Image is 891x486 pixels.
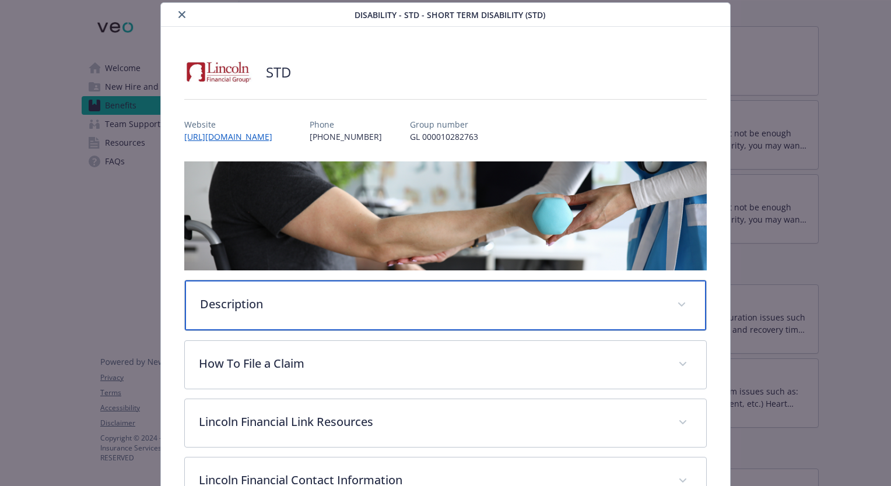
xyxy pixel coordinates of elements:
[410,131,478,143] p: GL 000010282763
[184,131,282,142] a: [URL][DOMAIN_NAME]
[355,9,545,21] span: Disability - STD - Short Term Disability (STD)
[184,55,254,90] img: Lincoln Financial Group
[410,118,478,131] p: Group number
[200,295,663,313] p: Description
[185,280,706,330] div: Description
[184,118,282,131] p: Website
[185,399,706,447] div: Lincoln Financial Link Resources
[175,8,189,22] button: close
[184,161,707,270] img: banner
[199,355,664,372] p: How To File a Claim
[185,341,706,389] div: How To File a Claim
[310,131,382,143] p: [PHONE_NUMBER]
[266,62,291,82] h2: STD
[310,118,382,131] p: Phone
[199,413,664,431] p: Lincoln Financial Link Resources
